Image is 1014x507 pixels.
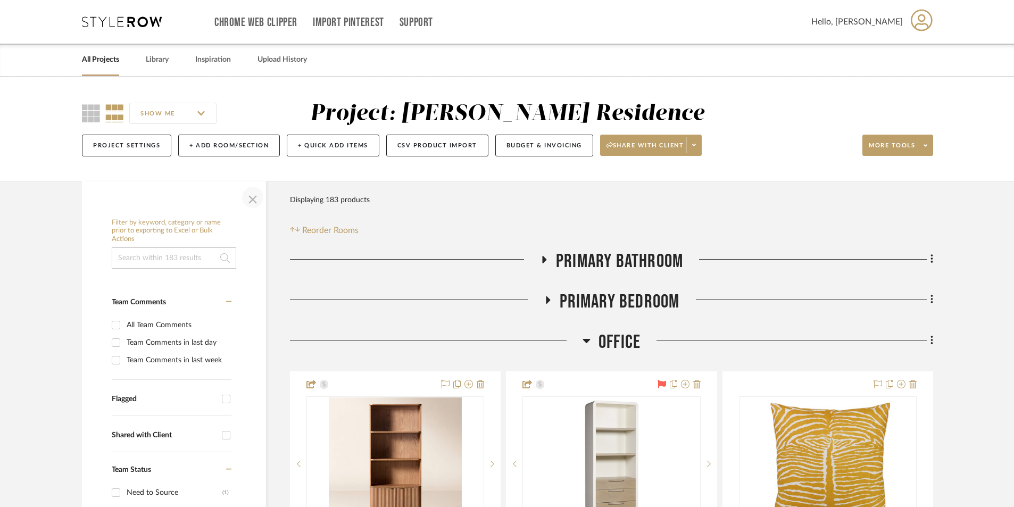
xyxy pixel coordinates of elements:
[386,135,488,156] button: CSV Product Import
[310,103,704,125] div: Project: [PERSON_NAME] Residence
[112,219,236,244] h6: Filter by keyword, category or name prior to exporting to Excel or Bulk Actions
[811,15,903,28] span: Hello, [PERSON_NAME]
[606,142,684,157] span: Share with client
[112,247,236,269] input: Search within 183 results
[82,53,119,67] a: All Projects
[313,18,384,27] a: Import Pinterest
[127,317,229,334] div: All Team Comments
[178,135,280,156] button: + Add Room/Section
[869,142,915,157] span: More tools
[287,135,379,156] button: + Quick Add Items
[82,135,171,156] button: Project Settings
[222,484,229,501] div: (1)
[127,334,229,351] div: Team Comments in last day
[495,135,593,156] button: Budget & Invoicing
[195,53,231,67] a: Inspiration
[600,135,702,156] button: Share with client
[214,18,297,27] a: Chrome Web Clipper
[257,53,307,67] a: Upload History
[112,298,166,306] span: Team Comments
[127,352,229,369] div: Team Comments in last week
[146,53,169,67] a: Library
[127,484,222,501] div: Need to Source
[112,395,217,404] div: Flagged
[242,187,263,208] button: Close
[400,18,433,27] a: Support
[290,189,370,211] div: Displaying 183 products
[112,431,217,440] div: Shared with Client
[112,466,151,473] span: Team Status
[302,224,359,237] span: Reorder Rooms
[862,135,933,156] button: More tools
[599,331,641,354] span: Office
[290,224,359,237] button: Reorder Rooms
[556,250,683,273] span: Primary Bathroom
[560,290,680,313] span: Primary Bedroom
